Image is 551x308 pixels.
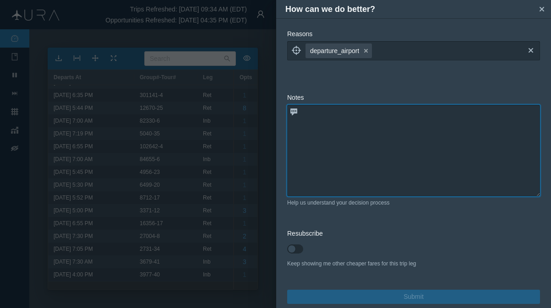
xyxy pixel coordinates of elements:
[287,199,540,207] div: Help us understand your decision process
[310,46,359,55] span: departure_airport
[535,2,549,16] button: Close
[287,259,540,268] div: Keep showing me other cheaper fares for this trip leg
[287,30,312,38] span: Reasons
[287,94,304,101] span: Notes
[285,3,535,16] h4: How can we do better?
[287,230,323,237] span: Resubscribe
[404,292,424,302] span: Submit
[287,290,540,304] button: Submit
